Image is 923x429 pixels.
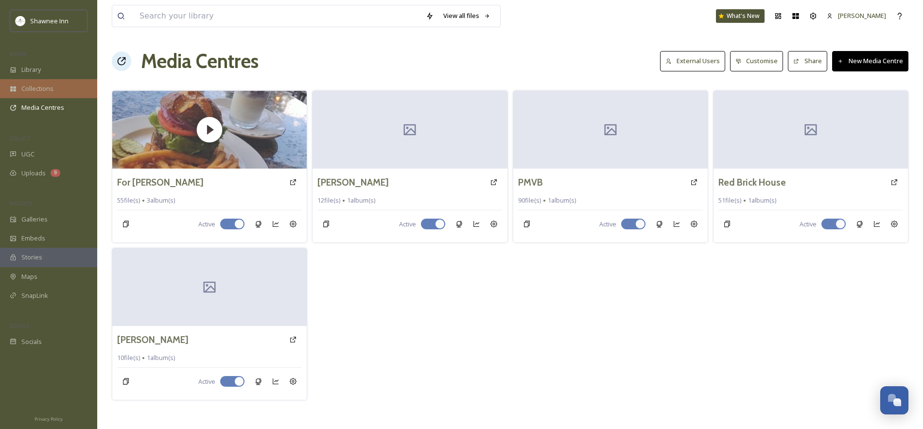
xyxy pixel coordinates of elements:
[21,337,42,346] span: Socials
[117,196,140,205] span: 55 file(s)
[21,291,48,300] span: SnapLink
[198,377,215,386] span: Active
[21,65,41,74] span: Library
[660,51,730,71] a: External Users
[16,16,25,26] img: shawnee-300x300.jpg
[10,50,27,57] span: MEDIA
[660,51,725,71] button: External Users
[730,51,784,71] button: Customise
[399,220,416,229] span: Active
[21,272,37,281] span: Maps
[21,234,45,243] span: Embeds
[21,150,35,159] span: UGC
[112,91,307,169] img: thumbnail
[838,11,886,20] span: [PERSON_NAME]
[832,51,908,71] button: New Media Centre
[599,220,616,229] span: Active
[822,6,891,25] a: [PERSON_NAME]
[30,17,69,25] span: Shawnee Inn
[35,416,63,422] span: Privacy Policy
[10,322,29,329] span: SOCIALS
[147,196,175,205] span: 3 album(s)
[117,353,140,362] span: 10 file(s)
[21,253,42,262] span: Stories
[518,175,543,189] a: PMVB
[317,196,340,205] span: 12 file(s)
[21,103,64,112] span: Media Centres
[198,220,215,229] span: Active
[21,169,46,178] span: Uploads
[117,175,204,189] a: For [PERSON_NAME]
[10,135,31,142] span: COLLECT
[317,175,389,189] a: [PERSON_NAME]
[880,386,908,414] button: Open Chat
[748,196,776,205] span: 1 album(s)
[518,196,541,205] span: 90 file(s)
[347,196,375,205] span: 1 album(s)
[788,51,827,71] button: Share
[718,175,786,189] a: Red Brick House
[141,47,259,76] h1: Media Centres
[135,5,421,27] input: Search your library
[548,196,576,205] span: 1 album(s)
[147,353,175,362] span: 1 album(s)
[718,196,741,205] span: 51 file(s)
[117,333,189,347] a: [PERSON_NAME]
[730,51,788,71] a: Customise
[10,200,32,207] span: WIDGETS
[716,9,765,23] a: What's New
[35,412,63,424] a: Privacy Policy
[438,6,495,25] a: View all files
[800,220,817,229] span: Active
[51,169,60,177] div: 9
[21,215,48,224] span: Galleries
[21,84,53,93] span: Collections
